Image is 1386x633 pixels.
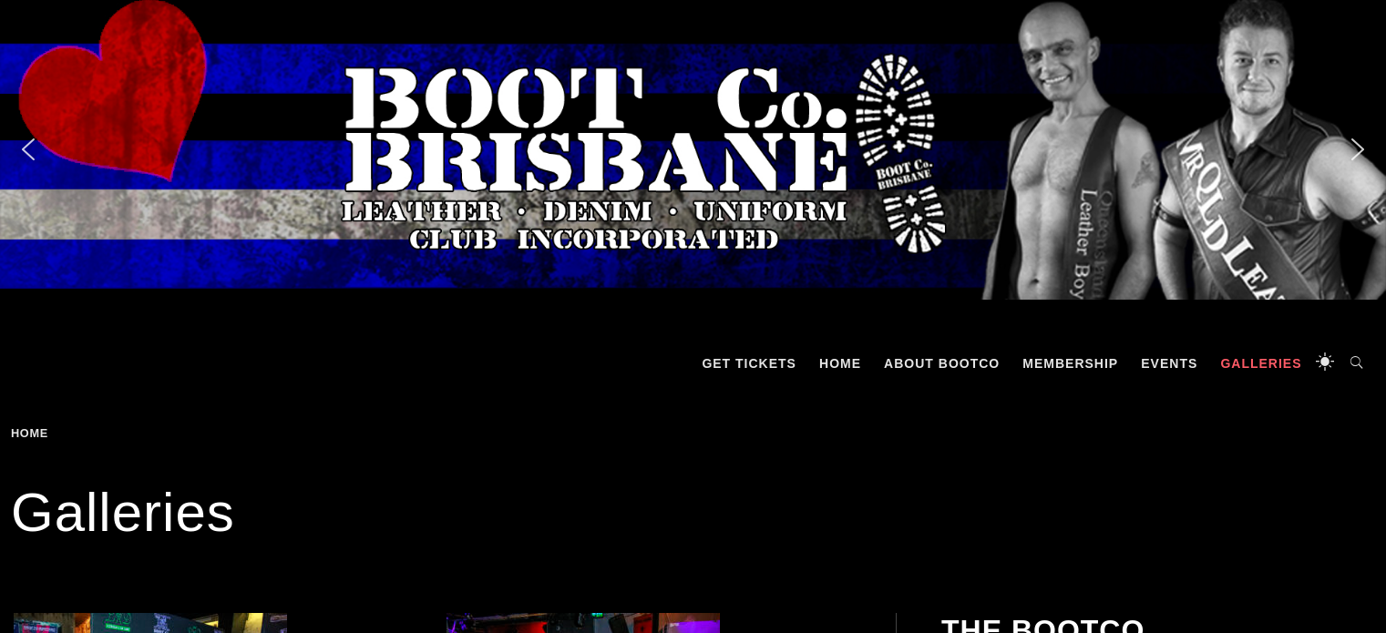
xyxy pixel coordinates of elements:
[1211,336,1310,391] a: Galleries
[693,336,806,391] a: GET TICKETS
[1343,135,1372,164] img: next arrow
[1013,336,1127,391] a: Membership
[875,336,1009,391] a: About BootCo
[14,135,43,164] img: previous arrow
[1132,336,1206,391] a: Events
[11,476,1375,549] h1: Galleries
[11,426,55,440] a: Home
[11,427,153,440] div: Breadcrumbs
[810,336,870,391] a: Home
